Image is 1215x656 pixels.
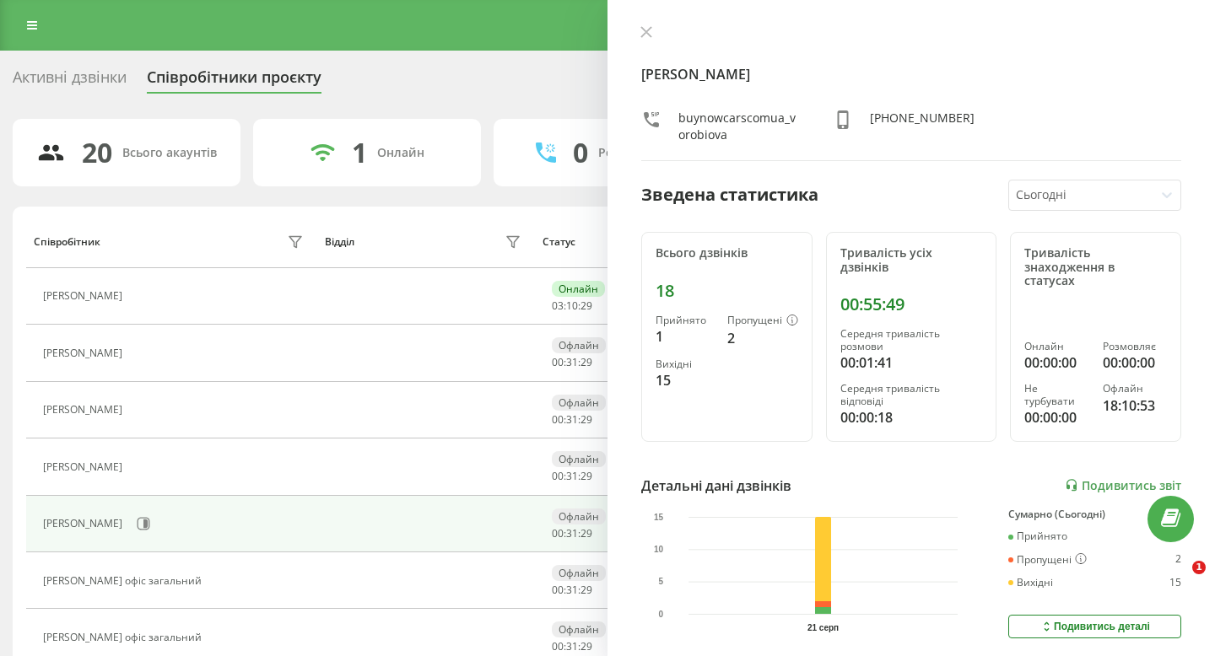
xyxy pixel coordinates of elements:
[552,526,564,540] span: 00
[43,347,127,359] div: [PERSON_NAME]
[573,137,588,169] div: 0
[552,528,592,540] div: : :
[580,639,592,653] span: 29
[840,328,983,352] div: Середня тривалість розмови
[580,526,592,540] span: 29
[552,451,606,467] div: Офлайн
[1008,530,1067,542] div: Прийнято
[641,64,1181,84] h4: [PERSON_NAME]
[82,137,112,169] div: 20
[656,246,798,261] div: Всього дзвінків
[1065,478,1181,492] a: Подивитись звіт
[1103,352,1167,373] div: 00:00:00
[552,508,606,524] div: Офлайн
[1024,246,1167,288] div: Тривалість знаходження в статусах
[552,355,564,369] span: 00
[840,407,983,427] div: 00:00:18
[543,236,575,248] div: Статус
[1008,615,1181,638] button: Подивитись деталі
[43,518,127,530] div: [PERSON_NAME]
[870,110,975,143] div: [PHONE_NUMBER]
[552,565,606,581] div: Офлайн
[552,412,564,427] span: 00
[1192,561,1206,574] span: 1
[552,281,605,297] div: Онлайн
[1103,383,1167,395] div: Офлайн
[641,476,791,496] div: Детальні дані дзвінків
[552,584,592,596] div: : :
[1024,383,1088,407] div: Не турбувати
[727,328,798,348] div: 2
[552,470,592,482] div: : :
[1103,341,1167,352] div: Розмовляє
[1175,553,1181,567] div: 2
[43,404,127,416] div: [PERSON_NAME]
[654,513,664,522] text: 15
[580,469,592,483] span: 29
[566,469,578,483] span: 31
[659,577,664,586] text: 5
[1008,553,1087,567] div: Пропущені
[1103,395,1167,416] div: 18:10:53
[1024,341,1088,352] div: Онлайн
[566,355,578,369] span: 31
[147,68,321,94] div: Співробітники проєкту
[566,412,578,427] span: 31
[1039,620,1150,633] div: Подивитись деталі
[552,639,564,653] span: 00
[43,461,127,473] div: [PERSON_NAME]
[1008,577,1053,589] div: Вихідні
[656,326,714,347] div: 1
[552,641,592,653] div: : :
[580,583,592,597] span: 29
[1024,407,1088,427] div: 00:00:00
[656,281,798,301] div: 18
[598,146,680,160] div: Розмовляють
[807,623,839,632] text: 21 серп
[840,383,983,407] div: Середня тривалість відповіді
[552,414,592,426] div: : :
[656,315,714,326] div: Прийнято
[552,395,606,411] div: Офлайн
[656,370,714,390] div: 15
[43,290,127,302] div: [PERSON_NAME]
[654,545,664,554] text: 10
[580,412,592,427] span: 29
[34,236,100,248] div: Співробітник
[552,300,592,312] div: : :
[552,469,564,483] span: 00
[566,298,578,313] span: 10
[566,526,578,540] span: 31
[43,632,206,643] div: [PERSON_NAME] офіс загальний
[580,298,592,313] span: 29
[659,610,664,619] text: 0
[656,358,714,370] div: Вихідні
[727,315,798,328] div: Пропущені
[552,583,564,597] span: 00
[840,352,983,373] div: 00:01:41
[566,639,578,653] span: 31
[552,621,606,637] div: Офлайн
[552,337,606,353] div: Офлайн
[840,246,983,275] div: Тривалість усіх дзвінків
[566,583,578,597] span: 31
[352,137,367,169] div: 1
[840,294,983,315] div: 00:55:49
[641,182,818,207] div: Зведена статистика
[1175,530,1181,542] div: 1
[678,110,799,143] div: buynowcarscomua_vorobiova
[1158,561,1198,601] iframe: Intercom live chat
[1008,508,1181,520] div: Сумарно (Сьогодні)
[325,236,354,248] div: Відділ
[43,575,206,587] div: [PERSON_NAME] офіс загальний
[552,357,592,368] div: : :
[580,355,592,369] span: 29
[377,146,424,160] div: Онлайн
[122,146,217,160] div: Всього акаунтів
[1024,352,1088,373] div: 00:00:00
[13,68,127,94] div: Активні дзвінки
[552,298,564,313] span: 03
